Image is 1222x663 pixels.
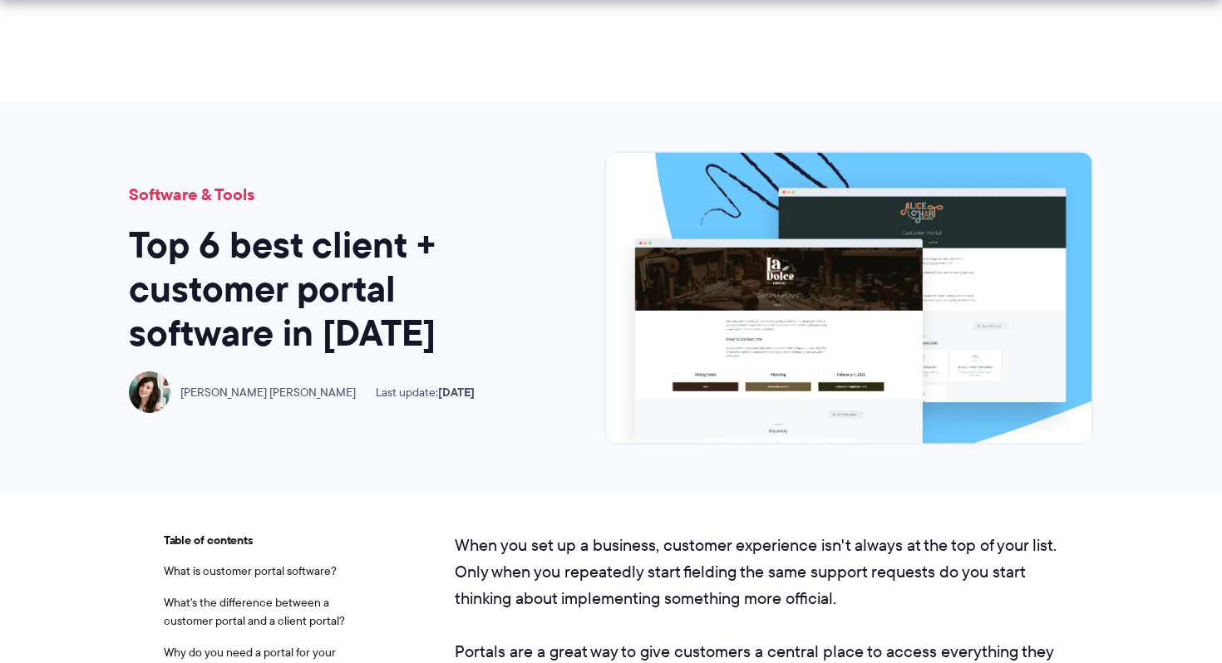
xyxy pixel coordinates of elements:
[164,562,337,579] a: What is customer portal software?
[164,532,372,550] span: Table of contents
[455,532,1058,611] p: When you set up a business, customer experience isn't always at the top of your list. Only when y...
[180,386,356,400] span: [PERSON_NAME] [PERSON_NAME]
[129,182,254,207] a: Software & Tools
[438,383,475,401] time: [DATE]
[164,594,345,629] a: What's the difference between a customer portal and a client portal?
[376,386,475,400] span: Last update:
[129,223,528,355] h1: Top 6 best client + customer portal software in [DATE]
